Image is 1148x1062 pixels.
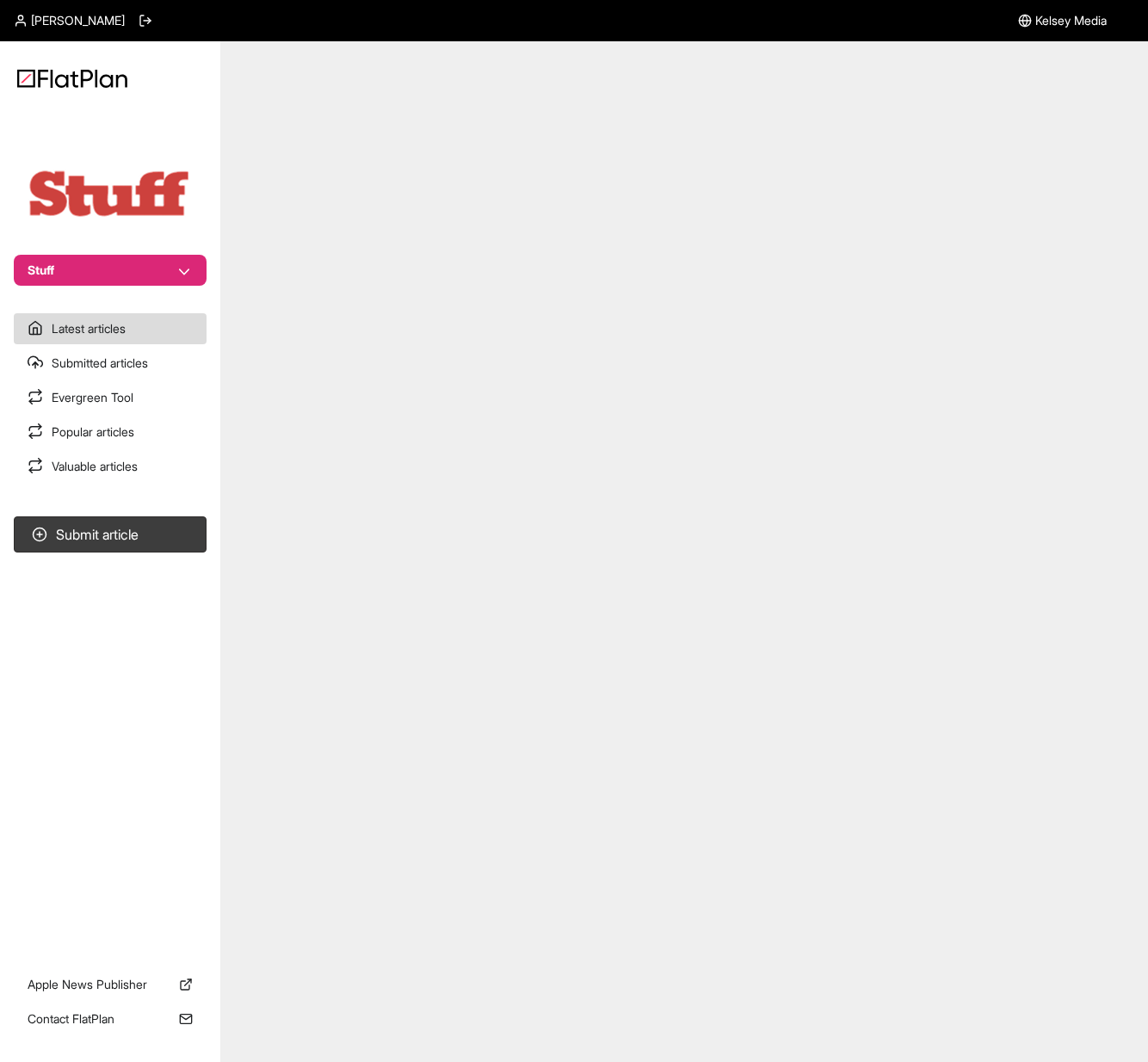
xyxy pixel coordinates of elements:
span: Kelsey Media [1035,12,1107,29]
a: Submitted articles [14,348,207,379]
img: Logo [17,69,127,88]
span: [PERSON_NAME] [31,12,125,29]
a: [PERSON_NAME] [14,12,125,29]
img: Publication Logo [24,167,196,220]
a: Popular articles [14,417,207,448]
button: Stuff [14,255,207,286]
a: Latest articles [14,313,207,344]
a: Valuable articles [14,451,207,482]
a: Contact FlatPlan [14,1003,207,1034]
button: Submit article [14,516,207,553]
a: Evergreen Tool [14,382,207,413]
a: Apple News Publisher [14,969,207,1000]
